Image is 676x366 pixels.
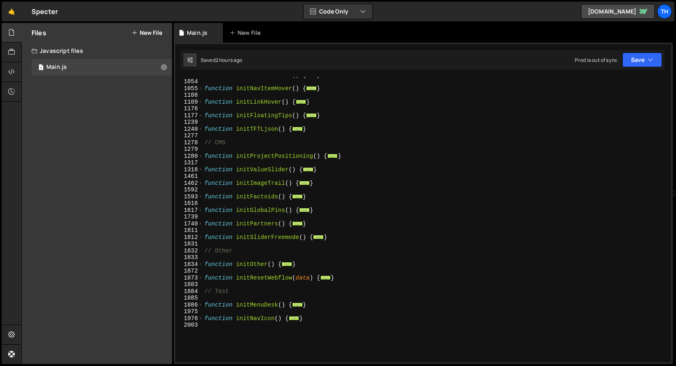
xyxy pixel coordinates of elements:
div: Saved [201,57,243,64]
div: 1239 [175,119,203,126]
div: 1834 [175,261,203,268]
span: ... [320,275,331,280]
div: 2 hours ago [216,57,243,64]
div: 1240 [175,126,203,133]
div: 1280 [175,153,203,160]
div: Javascript files [22,43,172,59]
div: 1054 [175,78,203,85]
div: 1832 [175,248,203,255]
div: 1109 [175,99,203,106]
div: 1883 [175,281,203,288]
span: ... [299,207,310,212]
div: 1740 [175,221,203,227]
span: ... [282,261,293,266]
button: New File [132,30,162,36]
div: 1278 [175,139,203,146]
h2: Files [32,28,46,37]
span: ... [292,126,303,131]
span: ... [292,221,303,225]
div: 1616 [175,200,203,207]
div: 1812 [175,234,203,241]
div: 1461 [175,173,203,180]
div: 1739 [175,214,203,221]
a: [DOMAIN_NAME] [581,4,655,19]
div: 1177 [175,112,203,119]
div: 1873 [175,275,203,282]
div: Main.js [46,64,67,71]
div: New File [229,29,264,37]
div: 1462 [175,180,203,187]
div: 1831 [175,241,203,248]
div: Specter [32,7,58,16]
div: 1108 [175,92,203,99]
div: 1886 [175,302,203,309]
span: ... [306,86,317,90]
div: 1872 [175,268,203,275]
div: 1811 [175,227,203,234]
div: 1317 [175,159,203,166]
div: 1976 [175,315,203,322]
div: Prod is out of sync [575,57,617,64]
span: ... [313,234,324,239]
span: ... [327,153,338,158]
div: 1277 [175,132,203,139]
div: 1318 [175,166,203,173]
span: ... [299,180,310,185]
button: Code Only [304,4,372,19]
div: 1975 [175,308,203,315]
span: ... [289,316,299,320]
div: Main.js [187,29,207,37]
span: 1 [39,65,43,71]
div: 16840/46037.js [32,59,172,75]
button: Save [622,52,662,67]
span: ... [296,99,306,104]
div: 2003 [175,322,203,329]
div: 1592 [175,186,203,193]
div: 1055 [175,85,203,92]
span: ... [303,167,313,171]
div: 1833 [175,254,203,261]
div: 1176 [175,105,203,112]
div: 1884 [175,288,203,295]
div: 1593 [175,193,203,200]
span: ... [292,194,303,198]
a: Th [657,4,672,19]
div: 1617 [175,207,203,214]
span: ... [306,113,317,117]
div: 1885 [175,295,203,302]
div: 1279 [175,146,203,153]
span: ... [292,302,303,307]
a: 🤙 [2,2,22,21]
